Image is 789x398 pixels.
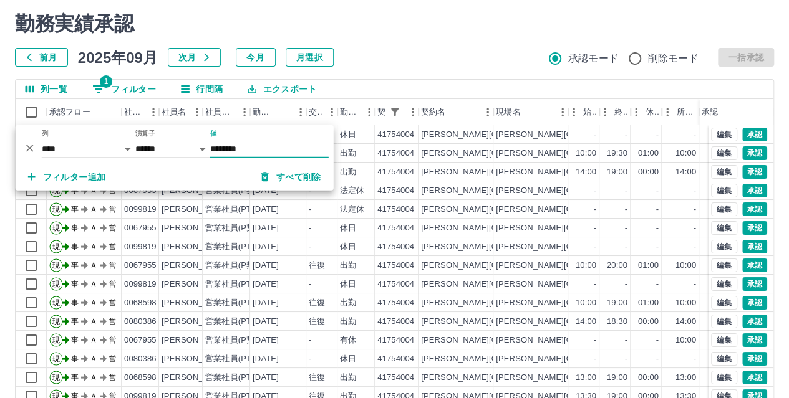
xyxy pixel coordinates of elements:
div: [DATE] [253,334,279,346]
button: メニュー [553,103,572,121]
div: - [594,129,596,141]
div: 社員区分 [203,99,250,125]
button: 今月 [236,48,276,67]
button: 編集 [711,315,737,328]
div: 営業社員(PT契約) [205,316,271,328]
div: 0068598 [124,372,157,384]
div: 19:00 [607,166,627,178]
div: [PERSON_NAME][GEOGRAPHIC_DATA] [421,297,575,309]
div: 出勤 [340,166,356,178]
div: 営業社員(PT契約) [205,353,271,365]
span: 1 [100,75,112,88]
div: 00:00 [638,316,659,328]
text: Ａ [90,373,97,382]
div: 10:00 [675,148,696,159]
div: 往復 [309,297,325,309]
div: 41754004 [377,148,414,159]
div: 交通費 [309,99,322,125]
div: [PERSON_NAME] [162,334,230,346]
div: 41754004 [377,260,414,272]
div: 41754004 [377,316,414,328]
div: [PERSON_NAME][GEOGRAPHIC_DATA] [421,222,575,234]
div: [DATE] [253,316,279,328]
div: [PERSON_NAME][GEOGRAPHIC_DATA]立原学童クラブ [496,353,707,365]
div: 社員名 [159,99,203,125]
div: 社員区分 [205,99,235,125]
button: 編集 [711,202,737,216]
div: 0099819 [124,204,157,216]
div: [DATE] [253,222,279,234]
div: 00:00 [638,166,659,178]
text: Ａ [90,280,97,288]
div: - [625,278,627,290]
div: - [694,241,696,253]
div: [PERSON_NAME][GEOGRAPHIC_DATA]立原学童クラブ [496,297,707,309]
div: 出勤 [340,297,356,309]
div: 休憩 [646,99,659,125]
div: 00:00 [638,372,659,384]
div: - [625,222,627,234]
div: - [656,204,659,216]
div: [PERSON_NAME] [162,241,230,253]
text: Ａ [90,205,97,214]
div: [PERSON_NAME] [162,260,230,272]
div: [DATE] [253,372,279,384]
div: 19:00 [607,297,627,309]
div: 41754004 [377,166,414,178]
div: - [694,353,696,365]
button: メニュー [360,103,379,121]
div: 営業社員(PT契約) [205,278,271,290]
div: 営業社員(PT契約) [205,204,271,216]
div: 13:00 [576,372,596,384]
div: [PERSON_NAME][GEOGRAPHIC_DATA] [421,334,575,346]
div: 往復 [309,260,325,272]
div: 終業 [614,99,628,125]
div: [PERSON_NAME][GEOGRAPHIC_DATA]立原学童クラブ [496,241,707,253]
div: [PERSON_NAME] [162,372,230,384]
div: - [625,241,627,253]
button: メニュー [291,103,310,121]
div: - [594,241,596,253]
div: 出勤 [340,372,356,384]
button: フィルター表示 [386,103,404,121]
button: 前月 [15,48,68,67]
div: 所定開始 [662,99,699,125]
text: 営 [109,261,116,270]
text: Ａ [90,354,97,363]
div: - [694,222,696,234]
button: 承認 [742,165,767,179]
button: ソート [274,103,291,121]
div: [PERSON_NAME] [162,204,230,216]
label: 値 [210,129,217,138]
button: 承認 [742,258,767,272]
button: 承認 [742,296,767,310]
div: [PERSON_NAME][GEOGRAPHIC_DATA]立原学童クラブ [496,222,707,234]
div: [DATE] [253,278,279,290]
div: 14:00 [675,316,696,328]
text: 営 [109,317,116,326]
div: 10:00 [576,148,596,159]
div: 営業社員(P契約) [205,260,266,272]
div: 有休 [340,334,356,346]
div: - [625,185,627,197]
text: 現 [52,354,60,363]
h2: 勤務実績承認 [15,12,774,36]
div: 営業社員(P契約) [205,222,266,234]
div: - [625,353,627,365]
div: 営業社員(PT契約) [205,297,271,309]
div: 営業社員(PT契約) [205,372,271,384]
text: 事 [71,205,79,214]
text: 現 [52,261,60,270]
div: 10:00 [576,260,596,272]
div: [PERSON_NAME][GEOGRAPHIC_DATA] [421,166,575,178]
button: メニュー [404,103,422,121]
button: 承認 [742,371,767,384]
button: 行間隔 [171,80,233,98]
div: 承認フロー [49,99,90,125]
div: [PERSON_NAME][GEOGRAPHIC_DATA]立原学童クラブ [496,166,707,178]
div: [PERSON_NAME] [162,297,230,309]
div: 10:00 [675,334,696,346]
div: [PERSON_NAME][GEOGRAPHIC_DATA] [421,372,575,384]
button: 編集 [711,371,737,384]
div: 10:00 [675,297,696,309]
